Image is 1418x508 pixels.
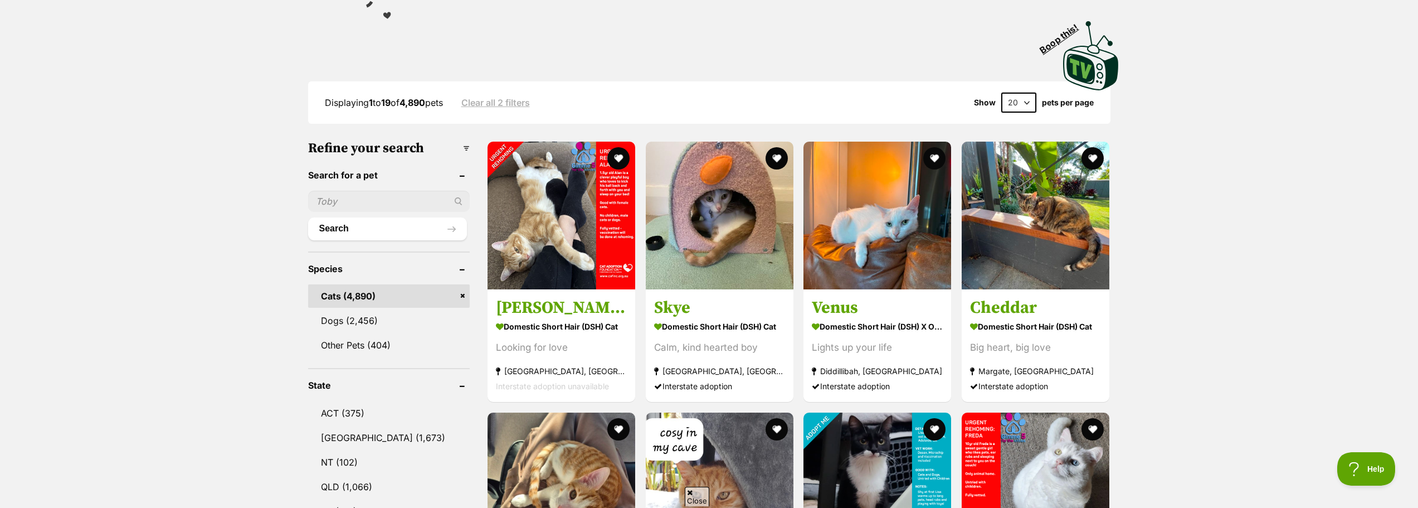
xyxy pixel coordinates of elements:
div: Interstate adoption [812,379,943,394]
strong: Domestic Short Hair (DSH) x Oriental Shorthair Cat [812,318,943,335]
a: Cheddar Domestic Short Hair (DSH) Cat Big heart, big love Margate, [GEOGRAPHIC_DATA] Interstate a... [962,289,1109,402]
div: Big heart, big love [970,340,1101,355]
a: [GEOGRAPHIC_DATA] (1,673) [308,426,470,449]
header: State [308,380,470,390]
div: Lights up your life [812,340,943,355]
button: favourite [1081,418,1104,441]
button: Search [308,217,467,240]
span: Show [974,98,996,107]
button: favourite [923,418,946,441]
a: NT (102) [308,451,470,474]
h3: Venus [812,297,943,318]
a: Dogs (2,456) [308,309,470,332]
span: Close [685,487,709,506]
button: favourite [1081,147,1104,170]
strong: Diddillibah, [GEOGRAPHIC_DATA] [812,364,943,379]
strong: Domestic Short Hair (DSH) Cat [496,318,627,335]
div: Interstate adoption [970,379,1101,394]
strong: 19 [381,97,391,108]
span: Interstate adoption unavailable [496,381,609,391]
a: ACT (375) [308,401,470,425]
label: pets per page [1042,98,1094,107]
strong: Domestic Short Hair (DSH) Cat [654,318,785,335]
a: Clear all 2 filters [461,98,530,108]
a: Skye Domestic Short Hair (DSH) Cat Calm, kind hearted boy [GEOGRAPHIC_DATA], [GEOGRAPHIC_DATA] In... [646,289,793,402]
div: Looking for love [496,340,627,355]
button: favourite [607,147,630,170]
strong: 1 [369,97,373,108]
strong: 4,890 [399,97,425,108]
h3: Refine your search [308,141,470,156]
a: Boop this! [1063,11,1119,93]
button: favourite [765,147,787,170]
strong: [GEOGRAPHIC_DATA], [GEOGRAPHIC_DATA] [654,364,785,379]
a: Cats (4,890) [308,284,470,308]
a: QLD (1,066) [308,475,470,499]
img: Venus - Domestic Short Hair (DSH) x Oriental Shorthair Cat [803,142,951,289]
a: Other Pets (404) [308,333,470,357]
button: favourite [607,418,630,441]
span: Displaying to of pets [325,97,443,108]
header: Species [308,264,470,274]
strong: Domestic Short Hair (DSH) Cat [970,318,1101,335]
img: PetRescue TV logo [1063,21,1119,90]
h3: Skye [654,297,785,318]
h3: [PERSON_NAME] Private Rehoming No Charge! [496,297,627,318]
h3: Cheddar [970,297,1101,318]
img: Cheddar - Domestic Short Hair (DSH) Cat [962,142,1109,289]
button: favourite [923,147,946,170]
strong: [GEOGRAPHIC_DATA], [GEOGRAPHIC_DATA] [496,364,627,379]
img: Alan Private Rehoming No Charge! - Domestic Short Hair (DSH) Cat [488,142,635,289]
strong: Margate, [GEOGRAPHIC_DATA] [970,364,1101,379]
div: Calm, kind hearted boy [654,340,785,355]
button: favourite [765,418,787,441]
span: Boop this! [1037,15,1089,55]
div: Interstate adoption [654,379,785,394]
input: Toby [308,191,470,212]
iframe: Help Scout Beacon - Open [1337,452,1396,486]
a: [PERSON_NAME] Private Rehoming No Charge! Domestic Short Hair (DSH) Cat Looking for love [GEOGRAP... [488,289,635,402]
img: Skye - Domestic Short Hair (DSH) Cat [646,142,793,289]
header: Search for a pet [308,170,470,180]
a: Venus Domestic Short Hair (DSH) x Oriental Shorthair Cat Lights up your life Diddillibah, [GEOGRA... [803,289,951,402]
